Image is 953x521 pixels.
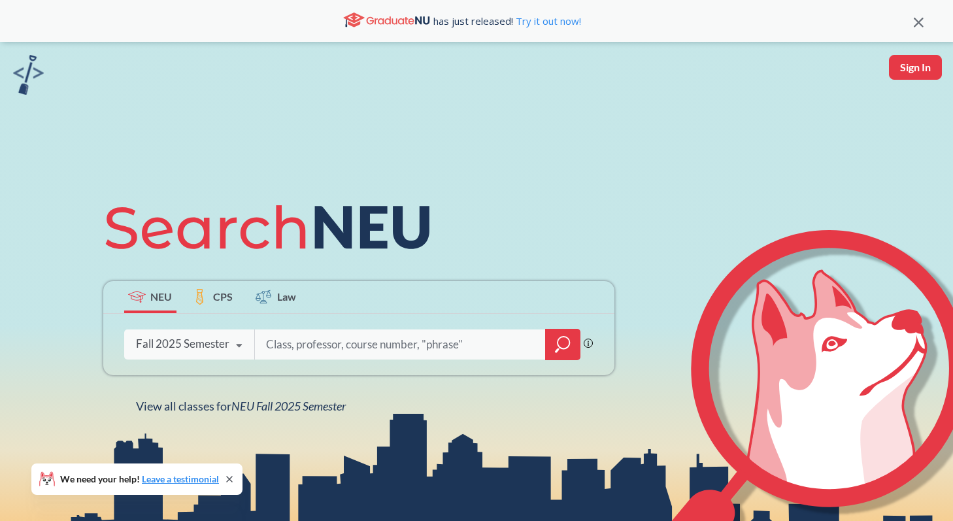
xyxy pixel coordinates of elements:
span: NEU [150,289,172,304]
div: Fall 2025 Semester [136,337,229,351]
a: sandbox logo [13,55,44,99]
span: NEU Fall 2025 Semester [231,399,346,413]
div: magnifying glass [545,329,580,360]
a: Leave a testimonial [142,473,219,484]
span: has just released! [433,14,581,28]
img: sandbox logo [13,55,44,95]
span: We need your help! [60,475,219,484]
a: Try it out now! [513,14,581,27]
span: Law [277,289,296,304]
button: Sign In [889,55,942,80]
span: CPS [213,289,233,304]
span: View all classes for [136,399,346,413]
svg: magnifying glass [555,335,571,354]
input: Class, professor, course number, "phrase" [265,331,537,358]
